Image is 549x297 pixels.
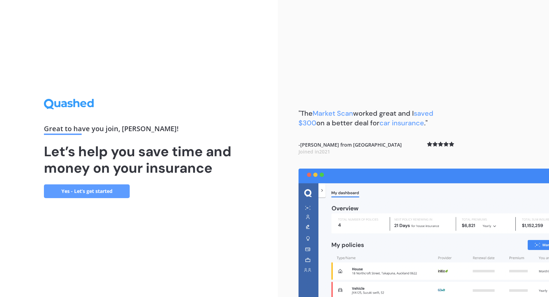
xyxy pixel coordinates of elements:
b: "The worked great and I on a better deal for ." [299,109,433,127]
a: Yes - Let’s get started [44,184,130,198]
h1: Let’s help you save time and money on your insurance [44,143,234,176]
div: Great to have you join , [PERSON_NAME] ! [44,125,234,135]
span: car insurance [379,118,424,127]
span: Market Scan [313,109,353,118]
span: saved $300 [299,109,433,127]
img: dashboard.webp [299,169,549,297]
b: - [PERSON_NAME] from [GEOGRAPHIC_DATA] [299,141,402,155]
span: Joined in 2021 [299,148,330,155]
